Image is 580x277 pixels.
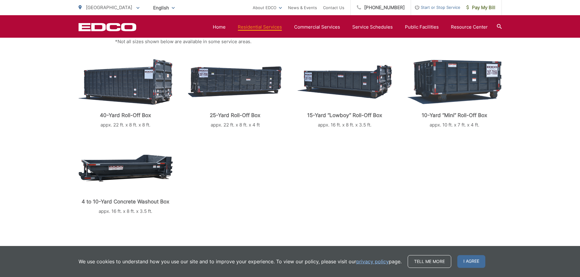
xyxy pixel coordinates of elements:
[323,4,344,11] a: Contact Us
[149,2,179,13] span: English
[407,60,501,104] img: roll-off-mini.png
[79,121,173,129] p: appx. 22 ft. x 8 ft. x 8 ft.
[188,121,282,129] p: appx. 22 ft. x 8 ft. x 4 ft
[79,208,173,215] p: appx. 16 ft. x 8 ft. x 3.5 ft.
[356,258,389,265] a: privacy policy
[79,23,136,31] a: EDCD logo. Return to the homepage.
[188,112,282,118] p: 25-Yard Roll-Off Box
[79,112,173,118] p: 40-Yard Roll-Off Box
[79,59,173,105] img: roll-off-40-yard.png
[352,23,393,31] a: Service Schedules
[79,258,402,265] p: We use cookies to understand how you use our site and to improve your experience. To view our pol...
[288,4,317,11] a: News & Events
[294,23,340,31] a: Commercial Services
[297,121,392,129] p: appx. 16 ft. x 8 ft. x 3.5 ft.
[253,4,282,11] a: About EDCO
[405,23,439,31] a: Public Facilities
[451,23,488,31] a: Resource Center
[407,112,501,118] p: 10-Yard “Mini” Roll-Off Box
[115,38,465,45] p: *Not all sizes shown below are available in some service areas.
[188,66,282,97] img: roll-off-25-yard.png
[297,65,392,99] img: roll-off-lowboy.png
[457,255,485,268] span: I agree
[238,23,282,31] a: Residential Services
[79,199,173,205] p: 4 to 10-Yard Concrete Washout Box
[213,23,226,31] a: Home
[86,5,132,10] span: [GEOGRAPHIC_DATA]
[408,255,451,268] a: Tell me more
[79,154,173,182] img: roll-off-concrete.png
[466,4,495,11] span: Pay My Bill
[297,112,392,118] p: 15-Yard “Lowboy” Roll-Off Box
[407,121,501,129] p: appx. 10 ft. x 7 ft. x 4 ft.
